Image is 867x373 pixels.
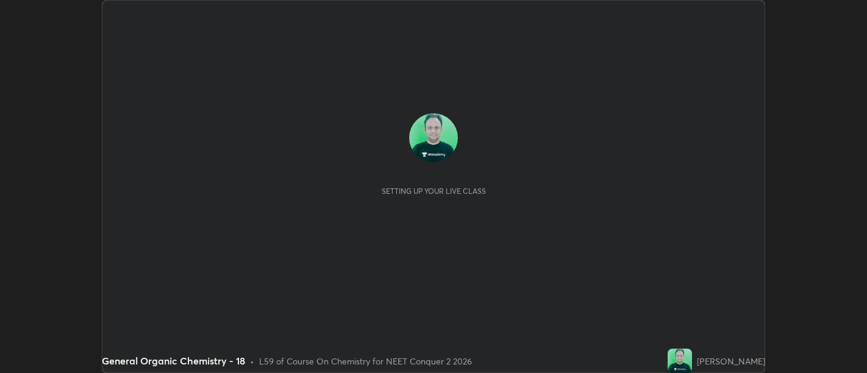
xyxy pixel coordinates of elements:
[259,355,472,368] div: L59 of Course On Chemistry for NEET Conquer 2 2026
[250,355,254,368] div: •
[697,355,765,368] div: [PERSON_NAME]
[409,113,458,162] img: c15116c9c47046c1ae843dded7ebbc2a.jpg
[668,349,692,373] img: c15116c9c47046c1ae843dded7ebbc2a.jpg
[382,187,486,196] div: Setting up your live class
[102,353,245,368] div: General Organic Chemistry - 18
